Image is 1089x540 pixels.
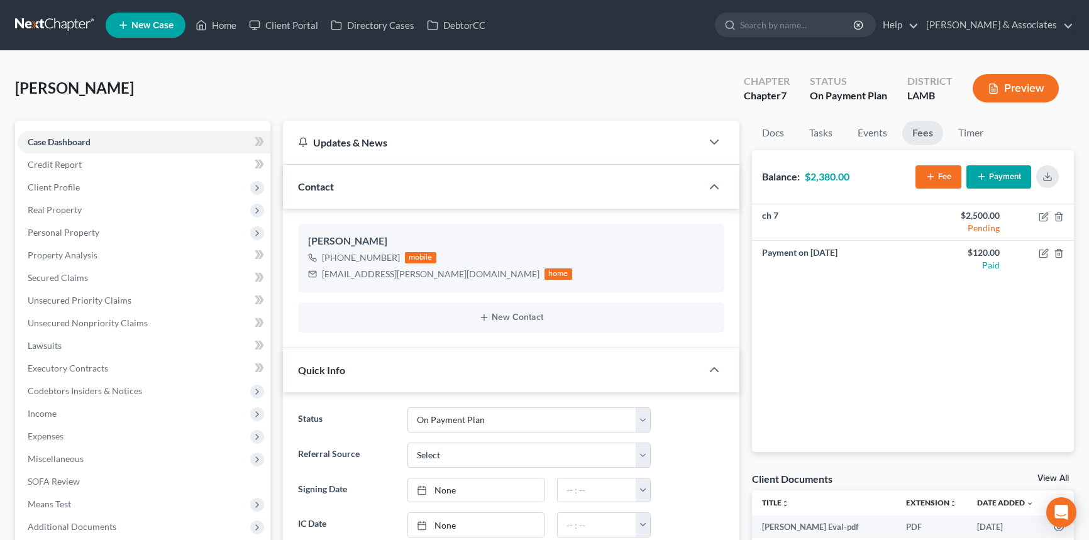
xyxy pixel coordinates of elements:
[298,180,334,192] span: Contact
[923,209,1000,222] div: $2,500.00
[906,498,957,507] a: Extensionunfold_more
[28,431,64,441] span: Expenses
[915,165,961,189] button: Fee
[131,21,174,30] span: New Case
[28,182,80,192] span: Client Profile
[28,272,88,283] span: Secured Claims
[324,14,421,36] a: Directory Cases
[923,222,1000,234] div: Pending
[923,259,1000,272] div: Paid
[762,170,800,182] strong: Balance:
[1046,497,1076,527] div: Open Intercom Messenger
[18,357,270,380] a: Executory Contracts
[292,512,401,537] label: IC Date
[18,131,270,153] a: Case Dashboard
[405,252,436,263] div: mobile
[15,79,134,97] span: [PERSON_NAME]
[966,165,1031,189] button: Payment
[408,513,543,537] a: None
[923,246,1000,259] div: $120.00
[949,500,957,507] i: unfold_more
[558,513,637,537] input: -- : --
[18,267,270,289] a: Secured Claims
[740,13,855,36] input: Search by name...
[876,14,919,36] a: Help
[1026,500,1034,507] i: expand_more
[28,408,57,419] span: Income
[762,498,789,507] a: Titleunfold_more
[18,312,270,334] a: Unsecured Nonpriority Claims
[28,227,99,238] span: Personal Property
[308,312,714,322] button: New Contact
[28,385,142,396] span: Codebtors Insiders & Notices
[967,515,1044,538] td: [DATE]
[298,136,687,149] div: Updates & News
[298,364,345,376] span: Quick Info
[744,89,790,103] div: Chapter
[18,334,270,357] a: Lawsuits
[781,89,787,101] span: 7
[752,472,832,485] div: Client Documents
[28,317,148,328] span: Unsecured Nonpriority Claims
[848,121,897,145] a: Events
[948,121,993,145] a: Timer
[18,289,270,312] a: Unsecured Priority Claims
[28,363,108,373] span: Executory Contracts
[322,251,400,264] div: [PHONE_NUMBER]
[18,153,270,176] a: Credit Report
[744,74,790,89] div: Chapter
[322,268,539,280] div: [EMAIL_ADDRESS][PERSON_NAME][DOMAIN_NAME]
[805,170,849,182] strong: $2,380.00
[752,204,913,241] td: ch 7
[1037,474,1069,483] a: View All
[28,521,116,532] span: Additional Documents
[28,204,82,215] span: Real Property
[28,159,82,170] span: Credit Report
[973,74,1059,102] button: Preview
[782,500,789,507] i: unfold_more
[292,443,401,468] label: Referral Source
[28,453,84,464] span: Miscellaneous
[28,250,97,260] span: Property Analysis
[243,14,324,36] a: Client Portal
[18,244,270,267] a: Property Analysis
[896,515,967,538] td: PDF
[977,498,1034,507] a: Date Added expand_more
[421,14,492,36] a: DebtorCC
[752,121,794,145] a: Docs
[752,515,897,538] td: [PERSON_NAME] Eval-pdf
[308,234,714,249] div: [PERSON_NAME]
[810,74,887,89] div: Status
[28,476,80,487] span: SOFA Review
[28,295,131,306] span: Unsecured Priority Claims
[558,478,637,502] input: -- : --
[907,74,953,89] div: District
[28,136,91,147] span: Case Dashboard
[28,340,62,351] span: Lawsuits
[292,478,401,503] label: Signing Date
[810,89,887,103] div: On Payment Plan
[920,14,1073,36] a: [PERSON_NAME] & Associates
[28,499,71,509] span: Means Test
[544,268,572,280] div: home
[799,121,843,145] a: Tasks
[408,478,543,502] a: None
[907,89,953,103] div: LAMB
[189,14,243,36] a: Home
[902,121,943,145] a: Fees
[292,407,401,433] label: Status
[752,241,913,277] td: Payment on [DATE]
[18,470,270,493] a: SOFA Review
